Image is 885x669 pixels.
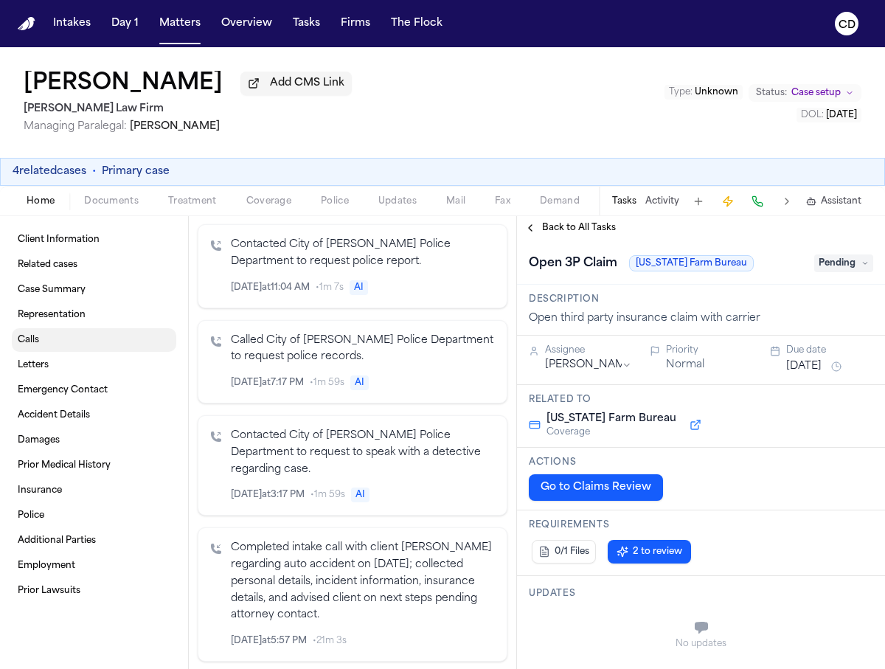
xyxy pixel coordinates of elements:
[231,377,304,389] span: [DATE] at 7:17 PM
[24,121,127,132] span: Managing Paralegal:
[546,426,676,438] span: Coverage
[545,344,632,356] div: Assignee
[446,195,465,207] span: Mail
[12,454,176,477] a: Prior Medical History
[105,10,145,37] button: Day 1
[612,195,636,207] button: Tasks
[542,222,616,234] span: Back to All Tasks
[153,10,206,37] button: Matters
[756,87,787,99] span: Status:
[12,353,176,377] a: Letters
[664,85,743,100] button: Edit Type: Unknown
[529,519,873,531] h3: Requirements
[385,10,448,37] button: The Flock
[231,540,495,624] p: Completed intake call with client [PERSON_NAME] regarding auto accident on [DATE]; collected pers...
[47,10,97,37] button: Intakes
[335,10,376,37] button: Firms
[555,546,589,558] span: 0/1 Files
[12,479,176,502] a: Insurance
[246,195,291,207] span: Coverage
[814,254,873,272] span: Pending
[747,191,768,212] button: Make a Call
[316,282,344,294] span: • 1m 7s
[12,529,176,552] a: Additional Parties
[350,280,368,295] span: AI
[540,195,580,207] span: Demand
[529,394,873,406] h3: Related to
[92,164,96,179] span: •
[12,554,176,578] a: Employment
[529,588,873,600] h3: Updates
[12,429,176,452] a: Damages
[529,311,873,326] div: Open third party insurance claim with carrier
[24,100,352,118] h2: [PERSON_NAME] Law Firm
[240,72,352,95] button: Add CMS Link
[231,489,305,501] span: [DATE] at 3:17 PM
[688,191,709,212] button: Add Task
[546,412,676,426] span: [US_STATE] Farm Bureau
[231,428,495,478] p: Contacted City of [PERSON_NAME] Police Department to request to speak with a detective regarding ...
[313,635,347,647] span: • 21m 3s
[18,17,35,31] img: Finch Logo
[791,87,841,99] span: Case setup
[350,375,369,390] span: AI
[629,255,754,271] span: [US_STATE] Farm Bureau
[310,377,344,389] span: • 1m 59s
[695,88,738,97] span: Unknown
[529,457,873,468] h3: Actions
[102,164,170,179] span: Primary case
[532,540,596,564] button: 0/1 Files
[827,358,845,375] button: Snooze task
[231,635,307,647] span: [DATE] at 5:57 PM
[84,195,139,207] span: Documents
[12,328,176,352] a: Calls
[801,111,824,119] span: DOL :
[826,111,857,119] span: [DATE]
[287,10,326,37] button: Tasks
[523,252,623,275] h1: Open 3P Claim
[13,164,86,179] button: 4relatedcases
[749,84,861,102] button: Change status from Case setup
[130,121,220,132] span: [PERSON_NAME]
[645,195,679,207] button: Activity
[12,228,176,252] a: Client Information
[669,88,693,97] span: Type :
[12,253,176,277] a: Related cases
[529,638,873,650] div: No updates
[796,108,861,122] button: Edit DOL: 2025-09-13
[18,17,35,31] a: Home
[24,71,223,97] h1: [PERSON_NAME]
[786,344,873,356] div: Due date
[12,278,176,302] a: Case Summary
[517,222,623,234] button: Back to All Tasks
[231,237,495,271] p: Contacted City of [PERSON_NAME] Police Department to request police report.
[529,474,663,501] button: Go to Claims Review
[231,282,310,294] span: [DATE] at 11:04 AM
[231,333,495,367] p: Called City of [PERSON_NAME] Police Department to request police records.
[608,540,691,564] button: 2 to review
[495,195,510,207] span: Fax
[786,359,822,374] button: [DATE]
[12,303,176,327] a: Representation
[12,579,176,603] a: Prior Lawsuits
[718,191,738,212] button: Create Immediate Task
[821,195,861,207] span: Assistant
[168,195,217,207] span: Treatment
[806,195,861,207] button: Assistant
[378,195,417,207] span: Updates
[529,294,873,305] h3: Description
[270,76,344,91] span: Add CMS Link
[321,195,349,207] span: Police
[12,403,176,427] a: Accident Details
[215,10,278,37] button: Overview
[12,378,176,402] a: Emergency Contact
[633,546,682,558] span: 2 to review
[27,195,55,207] span: Home
[12,504,176,527] a: Police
